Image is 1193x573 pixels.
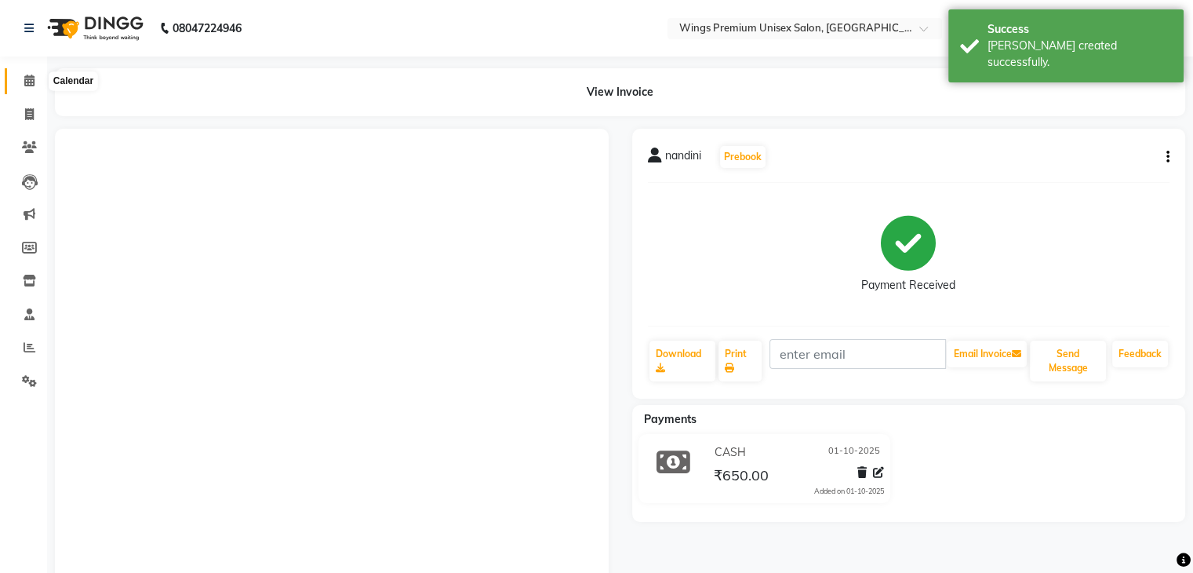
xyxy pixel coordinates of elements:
span: Payments [644,412,697,426]
img: logo [40,6,147,50]
span: ₹650.00 [713,466,768,488]
a: Print [718,341,762,381]
b: 08047224946 [173,6,242,50]
span: 01-10-2025 [828,444,880,461]
div: Bill created successfully. [987,38,1172,71]
div: Payment Received [861,277,955,294]
span: CASH [714,444,745,461]
a: Feedback [1112,341,1168,367]
input: enter email [769,339,946,369]
button: Email Invoice [947,341,1027,367]
span: nandini [665,148,701,170]
div: View Invoice [55,68,1185,116]
button: Send Message [1030,341,1106,381]
div: Added on 01-10-2025 [814,486,884,497]
button: Prebook [720,146,766,168]
div: Success [987,21,1172,38]
div: Calendar [49,72,97,91]
a: Download [649,341,716,381]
